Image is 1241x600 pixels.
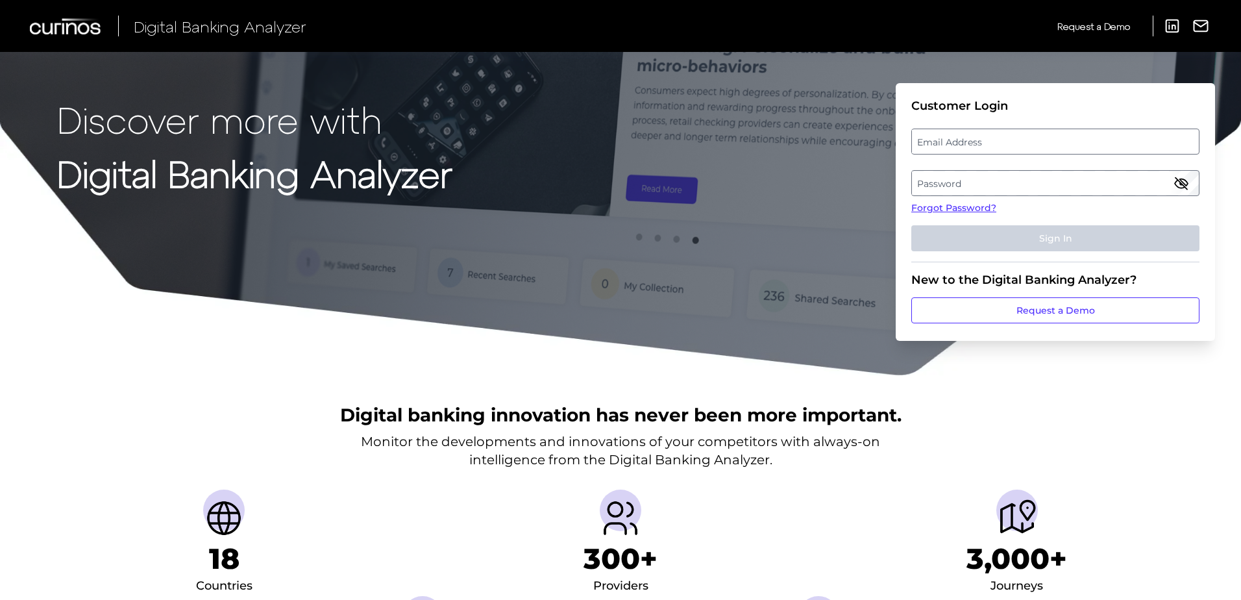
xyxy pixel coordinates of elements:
[196,576,252,597] div: Countries
[911,201,1199,215] a: Forgot Password?
[57,99,452,140] p: Discover more with
[57,151,452,195] strong: Digital Banking Analyzer
[911,297,1199,323] a: Request a Demo
[966,542,1067,576] h1: 3,000+
[912,130,1198,153] label: Email Address
[990,576,1043,597] div: Journeys
[911,225,1199,251] button: Sign In
[361,432,880,469] p: Monitor the developments and innovations of your competitors with always-on intelligence from the...
[203,497,245,539] img: Countries
[912,171,1198,195] label: Password
[30,18,103,34] img: Curinos
[584,542,657,576] h1: 300+
[209,542,240,576] h1: 18
[600,497,641,539] img: Providers
[340,403,902,427] h2: Digital banking innovation has never been more important.
[134,17,306,36] span: Digital Banking Analyzer
[1057,16,1130,37] a: Request a Demo
[911,99,1199,113] div: Customer Login
[996,497,1038,539] img: Journeys
[593,576,648,597] div: Providers
[911,273,1199,287] div: New to the Digital Banking Analyzer?
[1057,21,1130,32] span: Request a Demo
